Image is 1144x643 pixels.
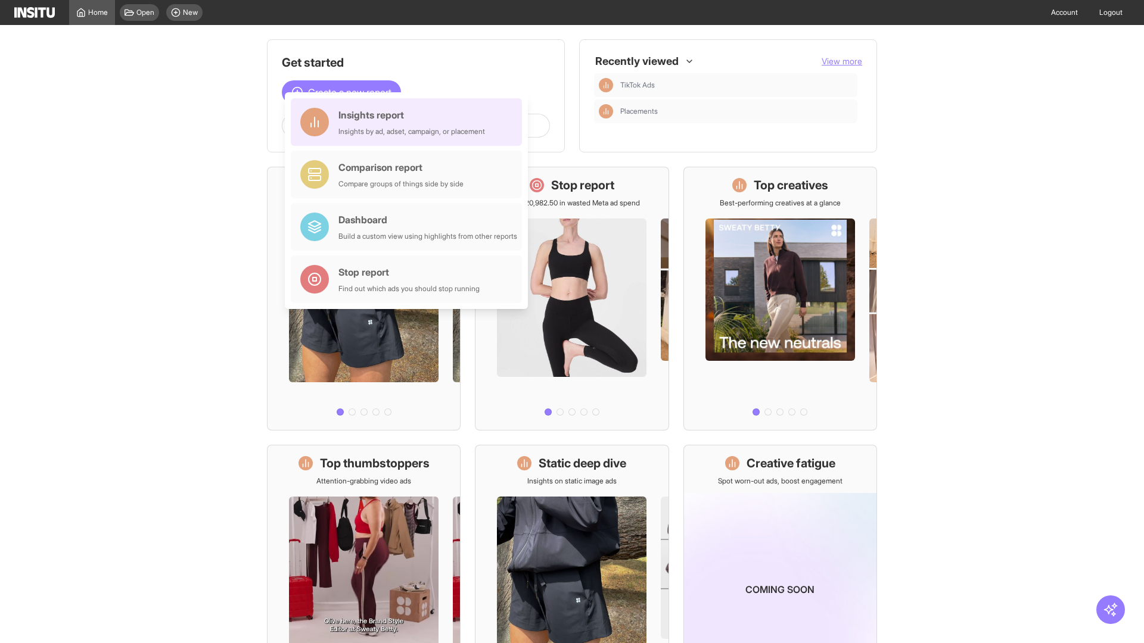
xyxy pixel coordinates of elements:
[282,54,550,71] h1: Get started
[338,108,485,122] div: Insights report
[14,7,55,18] img: Logo
[267,167,461,430] a: What's live nowSee all active ads instantly
[620,80,655,90] span: TikTok Ads
[822,56,862,66] span: View more
[338,213,517,227] div: Dashboard
[620,107,853,116] span: Placements
[136,8,154,17] span: Open
[551,177,614,193] h1: Stop report
[503,198,640,208] p: Save £20,982.50 in wasted Meta ad spend
[527,476,617,486] p: Insights on static image ads
[282,80,401,104] button: Create a new report
[599,104,613,118] div: Insights
[683,167,877,430] a: Top creativesBest-performing creatives at a glance
[720,198,841,208] p: Best-performing creatives at a glance
[599,78,613,92] div: Insights
[320,455,430,472] h1: Top thumbstoppers
[620,80,853,90] span: TikTok Ads
[316,476,411,486] p: Attention-grabbing video ads
[338,179,464,189] div: Compare groups of things side by side
[475,167,669,430] a: Stop reportSave £20,982.50 in wasted Meta ad spend
[308,85,391,99] span: Create a new report
[183,8,198,17] span: New
[620,107,658,116] span: Placements
[88,8,108,17] span: Home
[539,455,626,472] h1: Static deep dive
[822,55,862,67] button: View more
[338,232,517,241] div: Build a custom view using highlights from other reports
[338,160,464,174] div: Comparison report
[338,127,485,136] div: Insights by ad, adset, campaign, or placement
[338,284,480,294] div: Find out which ads you should stop running
[338,265,480,279] div: Stop report
[754,177,828,193] h1: Top creatives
